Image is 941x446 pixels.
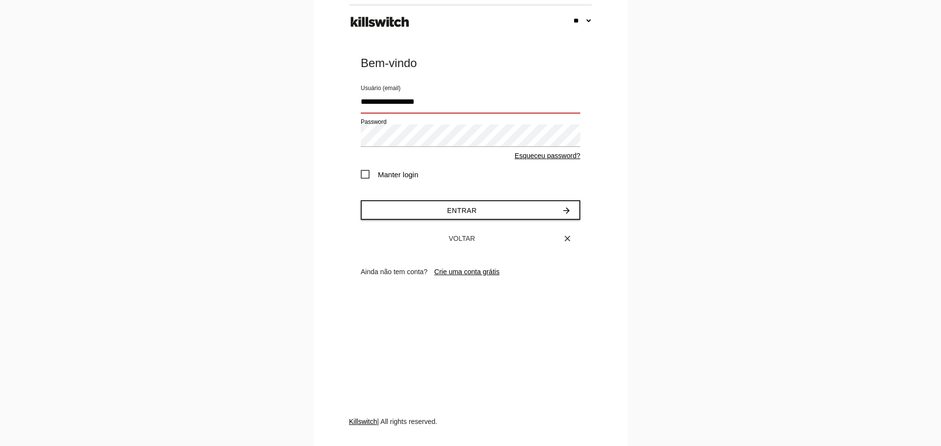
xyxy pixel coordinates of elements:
a: Crie uma conta grátis [434,268,499,276]
span: Ainda não tem conta? [361,268,427,276]
button: Entrararrow_forward [361,200,580,220]
span: Manter login [361,168,419,181]
span: Entrar [447,207,477,214]
span: Voltar [449,235,475,242]
div: | All rights reserved. [349,417,592,446]
a: Esqueceu password? [515,152,580,160]
label: Password [361,117,387,126]
i: close [563,230,572,247]
i: arrow_forward [562,201,571,220]
div: Bem-vindo [361,55,580,71]
label: Usuário (email) [361,84,400,93]
img: ks-logo-black-footer.png [348,13,411,31]
a: Killswitch [349,418,377,425]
